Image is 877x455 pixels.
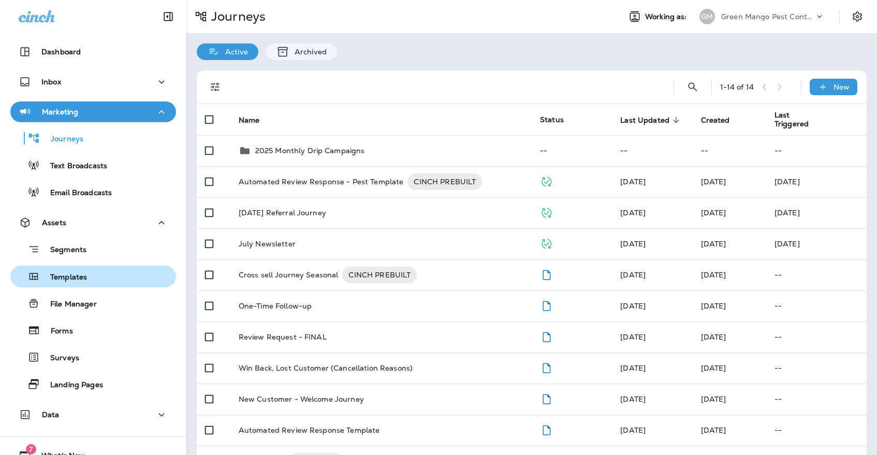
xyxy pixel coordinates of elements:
span: J-P Scoville [701,270,726,280]
span: J-P Scoville [701,363,726,373]
span: Last Updated [620,116,669,125]
td: -- [693,135,766,166]
button: File Manager [10,292,176,314]
div: 1 - 14 of 14 [720,83,754,91]
td: -- [532,135,612,166]
p: Cross sell Journey Seasonal [239,267,339,283]
span: Draft [540,362,553,372]
div: CINCH PREBUILT [342,267,417,283]
p: Email Broadcasts [40,188,112,198]
span: Maddie Madonecsky [701,239,726,248]
span: J-P Scoville [620,270,646,280]
p: -- [774,302,858,310]
p: 2025 Monthly Drip Campaigns [255,146,365,155]
p: -- [774,395,858,403]
span: J-P Scoville [701,394,726,404]
p: File Manager [40,300,97,310]
span: Draft [540,300,553,310]
p: Automated Review Response Template [239,426,380,434]
span: Published [540,176,553,185]
span: Created [701,116,730,125]
span: Draft [540,269,553,278]
span: Status [540,115,564,124]
p: Active [220,48,248,56]
p: Archived [289,48,327,56]
p: Surveys [40,354,79,363]
p: One-Time Follow-up [239,302,312,310]
p: [DATE] Referral Journey [239,209,326,217]
button: Forms [10,319,176,341]
span: Name [239,116,260,125]
span: J-P Scoville [620,301,646,311]
p: Journeys [207,9,266,24]
p: -- [774,426,858,434]
button: Templates [10,266,176,287]
span: Maddie Madonecsky [701,208,726,217]
button: Assets [10,212,176,233]
td: -- [766,135,867,166]
p: -- [774,364,858,372]
p: -- [774,271,858,279]
button: Dashboard [10,41,176,62]
button: Email Broadcasts [10,181,176,203]
p: Landing Pages [40,380,103,390]
div: GM [699,9,715,24]
span: Published [540,207,553,216]
span: Last Triggered [774,111,829,128]
button: Segments [10,238,176,260]
span: J-P Scoville [701,301,726,311]
span: Caitlyn Harney [701,177,726,186]
button: Journeys [10,127,176,149]
span: Name [239,115,273,125]
p: Forms [40,327,73,336]
p: July Newsletter [239,240,296,248]
p: Journeys [40,135,83,144]
span: Last Triggered [774,111,815,128]
td: -- [612,135,692,166]
span: Published [540,238,553,247]
button: Filters [205,77,226,97]
span: J-P Scoville [620,425,646,435]
p: Review Request - FINAL [239,333,327,341]
p: Dashboard [41,48,81,56]
p: Green Mango Pest Control [721,12,814,21]
span: CINCH PREBUILT [407,177,482,187]
p: Data [42,410,60,419]
p: -- [774,333,858,341]
span: Draft [540,393,553,403]
p: Marketing [42,108,78,116]
span: J-P Scoville [620,363,646,373]
button: Collapse Sidebar [154,6,183,27]
p: New [834,83,850,91]
button: Settings [848,7,867,26]
button: Text Broadcasts [10,154,176,176]
span: J-P Scoville [701,332,726,342]
button: Data [10,404,176,425]
p: Win Back, Lost Customer (Cancellation Reasons) [239,364,413,372]
button: Search Journeys [682,77,703,97]
p: Segments [40,245,86,256]
td: [DATE] [766,166,867,197]
span: CINCH PREBUILT [342,270,417,280]
span: Draft [540,424,553,434]
p: Templates [40,273,87,283]
span: J-P Scoville [620,394,646,404]
span: J-P Scoville [701,425,726,435]
span: 7 [26,444,36,454]
span: Last Updated [620,115,683,125]
span: Draft [540,331,553,341]
span: J-P Scoville [620,332,646,342]
p: Text Broadcasts [40,162,107,171]
span: Created [701,115,743,125]
span: Maddie Madonecsky [620,239,646,248]
button: Landing Pages [10,373,176,395]
td: [DATE] [766,228,867,259]
button: Marketing [10,101,176,122]
td: [DATE] [766,197,867,228]
span: Working as: [645,12,689,21]
p: Inbox [41,78,61,86]
span: Caitlyn Harney [620,177,646,186]
p: New Customer - Welcome Journey [239,395,364,403]
p: Assets [42,218,66,227]
button: Inbox [10,71,176,92]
